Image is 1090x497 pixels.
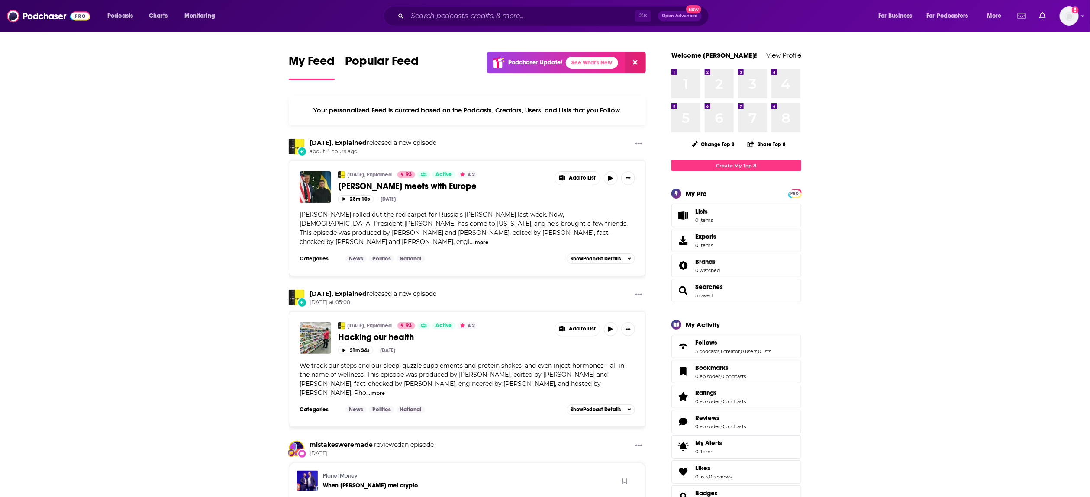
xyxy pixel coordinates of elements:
[392,6,717,26] div: Search podcasts, credits, & more...
[695,233,716,240] span: Exports
[695,389,717,397] span: Ratings
[695,258,716,266] span: Brands
[508,59,562,66] p: Podchaser Update!
[289,54,335,80] a: My Feed
[872,9,923,23] button: open menu
[695,449,722,455] span: 0 items
[1060,6,1079,26] span: Logged in as carolinebresler
[397,322,415,329] a: 93
[371,390,385,397] button: more
[407,9,635,23] input: Search podcasts, credits, & more...
[790,190,800,196] a: PRO
[300,362,624,397] span: We track our steps and our sleep, guzzle supplements and protein shakes, and even inject hormones...
[695,373,720,379] a: 0 episodes
[921,9,981,23] button: open menu
[338,181,477,192] span: [PERSON_NAME] meets with Europe
[300,211,628,246] span: [PERSON_NAME] rolled out the red carpet for Russia's [PERSON_NAME] last week. Now, [DEMOGRAPHIC_D...
[695,364,729,372] span: Bookmarks
[345,54,419,74] span: Popular Feed
[571,407,621,413] span: Show Podcast Details
[695,258,720,266] a: Brands
[674,366,692,378] a: Bookmarks
[1060,6,1079,26] img: User Profile
[338,332,548,343] a: Hacking our health
[766,51,801,59] a: View Profile
[674,234,692,247] span: Exports
[347,322,392,329] a: [DATE], Explained
[695,348,719,354] a: 3 podcasts
[671,460,801,484] span: Likes
[300,322,331,354] img: Hacking our health
[927,10,968,22] span: For Podcasters
[345,406,367,413] a: News
[695,423,720,430] a: 0 episodes
[747,136,786,153] button: Share Top 8
[720,398,721,404] span: ,
[621,322,635,336] button: Show More Button
[297,449,307,459] div: New Review
[338,322,345,329] a: Today, Explained
[143,9,173,23] a: Charts
[687,139,740,150] button: Change Top 8
[695,208,708,215] span: Lists
[475,239,488,246] button: more
[671,435,801,459] a: My Alerts
[695,489,722,497] a: Badges
[380,347,395,353] div: [DATE]
[290,442,303,455] img: mistakesweremade
[297,471,318,491] img: When Trump met crypto
[323,472,357,479] a: Planet Money
[567,253,635,264] button: ShowPodcast Details
[674,340,692,353] a: Follows
[310,299,436,306] span: [DATE] at 05:00
[458,322,477,329] button: 4.2
[720,373,721,379] span: ,
[310,290,367,298] a: Today, Explained
[432,171,455,178] a: Active
[674,285,692,297] a: Searches
[107,10,133,22] span: Podcasts
[719,348,720,354] span: ,
[721,373,746,379] a: 0 podcasts
[435,170,452,179] span: Active
[297,147,307,156] div: New Episode
[287,449,296,457] img: User Badge Icon
[310,139,367,147] a: Today, Explained
[566,57,618,69] a: See What's New
[740,348,741,354] span: ,
[289,290,304,305] a: Today, Explained
[674,209,692,221] span: Lists
[338,171,345,178] a: Today, Explained
[338,332,414,343] span: Hacking our health
[338,346,373,354] button: 31m 34s
[345,54,419,80] a: Popular Feed
[310,441,373,449] a: mistakesweremade
[289,96,646,125] div: Your personalized Feed is curated based on the Podcasts, Creators, Users, and Lists that you Follow.
[178,9,226,23] button: open menu
[310,450,434,457] span: [DATE]
[7,8,90,24] a: Podchaser - Follow, Share and Rate Podcasts
[662,14,698,18] span: Open Advanced
[695,339,771,346] a: Follows
[695,339,717,346] span: Follows
[1072,6,1079,13] svg: Add a profile image
[674,466,692,478] a: Likes
[671,385,801,408] span: Ratings
[289,139,304,154] a: Today, Explained
[695,474,708,480] a: 0 lists
[406,170,412,179] span: 93
[686,189,707,198] div: My Pro
[289,54,335,74] span: My Feed
[300,406,339,413] h3: Categories
[406,321,412,330] span: 93
[695,439,722,447] span: My Alerts
[695,414,719,422] span: Reviews
[369,406,394,413] a: Politics
[671,229,801,252] a: Exports
[338,195,374,203] button: 28m 10s
[695,208,713,215] span: Lists
[721,423,746,430] a: 0 podcasts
